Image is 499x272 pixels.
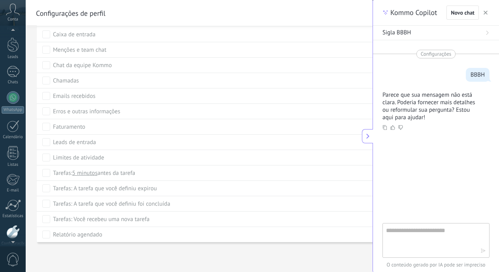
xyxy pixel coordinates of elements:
span: Tarefas: A tarefa que você definiu expirou [53,184,157,192]
span: Kommo Copilot [390,8,437,17]
div: Estatísticas [2,214,24,219]
span: Emails recebidos [53,92,96,100]
span: Leads de entrada [53,138,96,146]
span: O conteúdo gerado por IA pode ser impreciso [382,261,490,269]
span: Chamadas [53,77,79,84]
span: Sigla BBBH [382,29,411,37]
div: WhatsApp [2,106,24,114]
div: Chats [2,80,24,85]
p: Parece que sua mensagem não está clara. Poderia fornecer mais detalhes ou reformular sua pergunta... [382,91,480,121]
div: BBBH [471,71,485,79]
span: Limites de atividade [53,154,104,161]
div: E-mail [2,188,24,193]
span: Caixa de entrada [53,30,96,38]
div: Listas [2,162,24,167]
span: Menções e team chat [53,46,106,54]
span: 5 minutos [72,169,98,177]
div: Leads [2,54,24,60]
span: Configurações [421,50,452,58]
span: Chat da equipe Kommo [53,61,112,69]
span: Tarefas: antes da tarefa [53,169,135,177]
div: Calendário [2,135,24,140]
button: Novo chat [446,6,479,20]
span: Erros e outras informações [53,107,120,115]
h1: Configurações de perfil [36,9,105,18]
button: Sigla BBBH [373,26,499,40]
span: Tarefas: A tarefa que você definiu foi concluída [53,200,170,208]
span: Relatório agendado [53,231,102,238]
span: Novo chat [451,10,475,15]
span: Faturamento [53,123,85,131]
span: Tarefas: Você recebeu uma nova tarefa [53,215,149,223]
span: Conta [8,17,18,22]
